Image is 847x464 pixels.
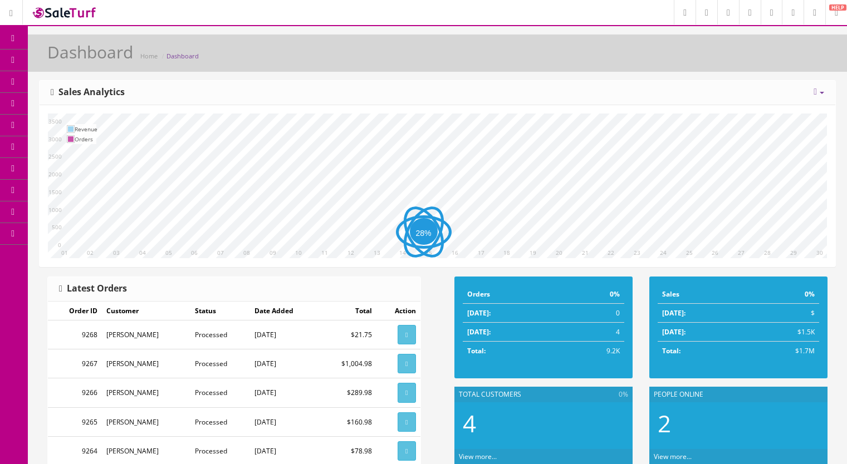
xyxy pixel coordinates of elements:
a: Dashboard [167,52,199,60]
td: Processed [190,407,250,436]
h3: Sales Analytics [51,87,125,97]
td: Sales [658,285,743,304]
td: Revenue [75,124,97,134]
div: People Online [649,387,828,402]
td: [PERSON_NAME] [102,349,190,378]
td: Order ID [48,302,102,320]
td: $1,004.98 [320,349,377,378]
td: 4 [558,323,624,342]
td: Processed [190,349,250,378]
strong: [DATE]: [467,327,491,337]
td: 0 [558,304,624,323]
strong: [DATE]: [662,327,686,337]
h2: 4 [463,411,624,436]
img: SaleTurf [31,5,98,20]
td: $289.98 [320,378,377,407]
td: [PERSON_NAME] [102,378,190,407]
td: Processed [190,320,250,349]
td: Total [320,302,377,320]
td: [DATE] [250,407,319,436]
td: [DATE] [250,349,319,378]
h1: Dashboard [47,43,133,61]
strong: Total: [662,346,680,356]
strong: [DATE]: [467,308,491,318]
td: [DATE] [250,378,319,407]
td: Orders [463,285,559,304]
td: 9.2K [558,342,624,361]
h2: 2 [658,411,819,436]
td: $1.7M [743,342,819,361]
a: View more... [654,452,692,461]
td: $21.75 [320,320,377,349]
td: 0% [558,285,624,304]
td: $ [743,304,819,323]
td: 9265 [48,407,102,436]
a: View more... [459,452,497,461]
td: Processed [190,378,250,407]
td: 9266 [48,378,102,407]
td: $1.5K [743,323,819,342]
td: [PERSON_NAME] [102,407,190,436]
td: 0% [743,285,819,304]
span: 0% [619,389,628,399]
strong: Total: [467,346,486,356]
div: Total Customers [454,387,633,402]
td: Orders [75,134,97,144]
td: Status [190,302,250,320]
td: $160.98 [320,407,377,436]
td: [DATE] [250,320,319,349]
td: Customer [102,302,190,320]
td: Date Added [250,302,319,320]
td: 9268 [48,320,102,349]
strong: [DATE]: [662,308,686,318]
h3: Latest Orders [59,284,127,294]
a: Home [140,52,158,60]
td: Action [376,302,420,320]
td: [PERSON_NAME] [102,320,190,349]
td: 9267 [48,349,102,378]
span: HELP [829,4,846,11]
